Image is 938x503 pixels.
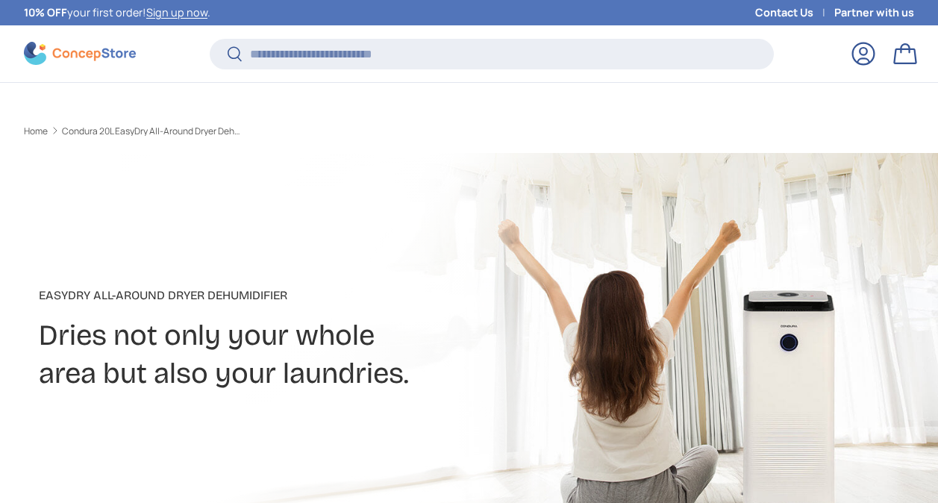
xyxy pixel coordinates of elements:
[834,4,914,21] a: Partner with us
[146,5,207,19] a: Sign up now
[24,127,48,136] a: Home
[24,42,136,65] img: ConcepStore
[24,5,67,19] strong: 10% OFF
[39,316,612,392] h2: Dries not only your whole area but also your laundries.
[24,125,495,138] nav: Breadcrumbs
[39,287,612,304] p: EasyDry All-Around Dryer Dehumidifier
[62,127,241,136] a: Condura 20L EasyDry All-Around Dryer Dehumidifier
[24,4,210,21] p: your first order! .
[755,4,834,21] a: Contact Us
